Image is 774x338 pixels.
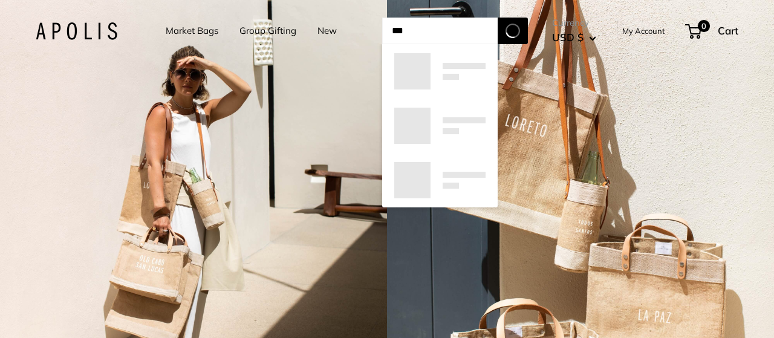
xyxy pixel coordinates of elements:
span: Currency [552,15,596,31]
span: 0 [698,20,710,32]
input: Search... [382,18,498,44]
a: Group Gifting [239,22,296,39]
span: USD $ [552,31,584,44]
span: Cart [718,24,738,37]
button: Search [498,18,528,44]
a: My Account [622,24,665,38]
img: Apolis [36,22,117,40]
a: New [317,22,337,39]
a: Market Bags [166,22,218,39]
button: USD $ [552,28,596,47]
a: 0 Cart [686,21,738,41]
